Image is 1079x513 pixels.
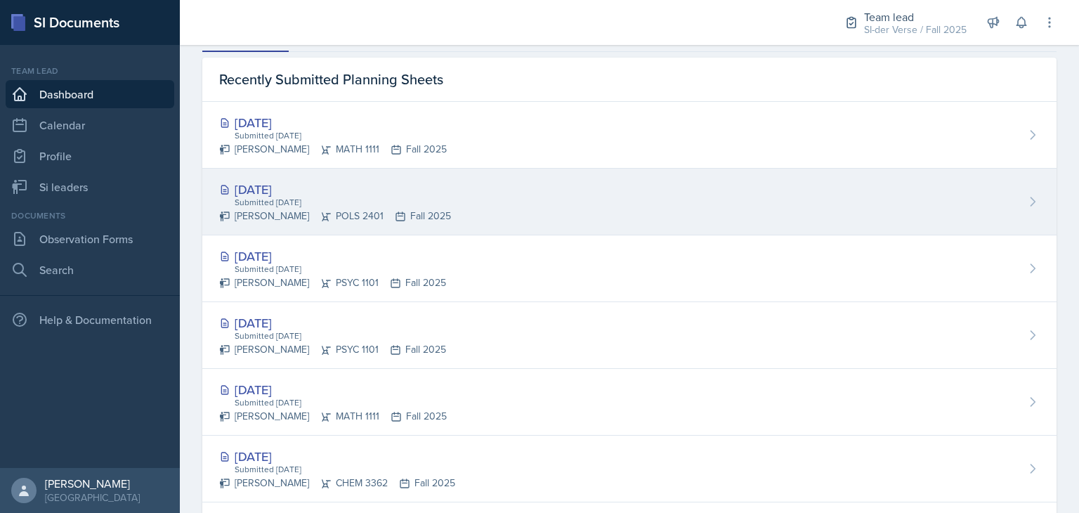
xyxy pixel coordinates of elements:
[219,142,447,157] div: [PERSON_NAME] MATH 1111 Fall 2025
[219,247,446,266] div: [DATE]
[45,476,140,491] div: [PERSON_NAME]
[6,256,174,284] a: Search
[6,80,174,108] a: Dashboard
[233,129,447,142] div: Submitted [DATE]
[202,235,1057,302] a: [DATE] Submitted [DATE] [PERSON_NAME]PSYC 1101Fall 2025
[202,58,1057,102] div: Recently Submitted Planning Sheets
[6,142,174,170] a: Profile
[219,447,455,466] div: [DATE]
[219,209,451,223] div: [PERSON_NAME] POLS 2401 Fall 2025
[202,102,1057,169] a: [DATE] Submitted [DATE] [PERSON_NAME]MATH 1111Fall 2025
[233,330,446,342] div: Submitted [DATE]
[864,8,967,25] div: Team lead
[219,180,451,199] div: [DATE]
[219,113,447,132] div: [DATE]
[45,491,140,505] div: [GEOGRAPHIC_DATA]
[202,436,1057,502] a: [DATE] Submitted [DATE] [PERSON_NAME]CHEM 3362Fall 2025
[233,396,447,409] div: Submitted [DATE]
[233,196,451,209] div: Submitted [DATE]
[202,302,1057,369] a: [DATE] Submitted [DATE] [PERSON_NAME]PSYC 1101Fall 2025
[202,369,1057,436] a: [DATE] Submitted [DATE] [PERSON_NAME]MATH 1111Fall 2025
[219,409,447,424] div: [PERSON_NAME] MATH 1111 Fall 2025
[233,463,455,476] div: Submitted [DATE]
[6,225,174,253] a: Observation Forms
[219,275,446,290] div: [PERSON_NAME] PSYC 1101 Fall 2025
[219,476,455,491] div: [PERSON_NAME] CHEM 3362 Fall 2025
[864,22,967,37] div: SI-der Verse / Fall 2025
[6,111,174,139] a: Calendar
[6,65,174,77] div: Team lead
[219,313,446,332] div: [DATE]
[202,169,1057,235] a: [DATE] Submitted [DATE] [PERSON_NAME]POLS 2401Fall 2025
[6,173,174,201] a: Si leaders
[233,263,446,275] div: Submitted [DATE]
[219,380,447,399] div: [DATE]
[6,209,174,222] div: Documents
[6,306,174,334] div: Help & Documentation
[219,342,446,357] div: [PERSON_NAME] PSYC 1101 Fall 2025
